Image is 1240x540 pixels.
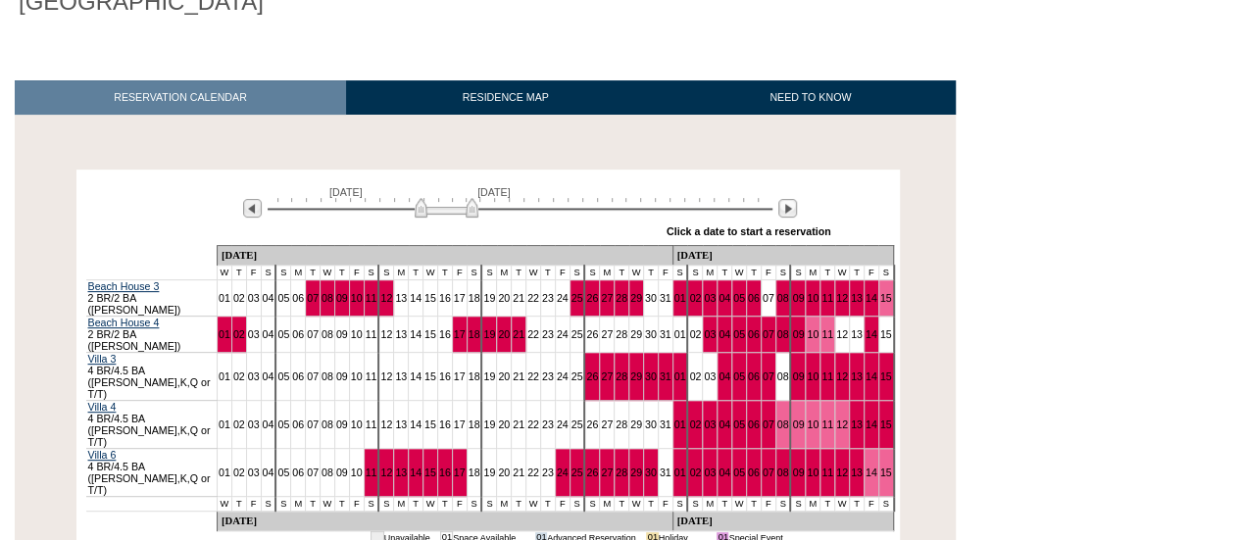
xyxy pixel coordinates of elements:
[851,466,863,478] a: 13
[380,370,392,382] a: 12
[86,353,218,401] td: 4 BR/4.5 BA ([PERSON_NAME],K,Q or T/T)
[616,418,627,430] a: 28
[866,370,877,382] a: 14
[571,418,583,430] a: 25
[851,328,863,340] a: 13
[586,370,598,382] a: 26
[513,418,524,430] a: 21
[410,466,422,478] a: 14
[600,266,615,280] td: M
[821,328,833,340] a: 11
[821,466,833,478] a: 11
[410,418,422,430] a: 14
[777,370,789,382] a: 08
[586,466,598,478] a: 26
[395,466,407,478] a: 13
[410,370,422,382] a: 14
[763,292,774,304] a: 07
[746,266,761,280] td: T
[483,418,495,430] a: 19
[351,292,363,304] a: 10
[571,328,583,340] a: 25
[689,328,701,340] a: 02
[571,292,583,304] a: 25
[748,370,760,382] a: 06
[792,292,804,304] a: 09
[329,186,363,198] span: [DATE]
[807,328,818,340] a: 10
[733,370,745,382] a: 05
[424,370,436,382] a: 15
[410,292,422,304] a: 14
[866,292,877,304] a: 14
[630,328,642,340] a: 29
[792,418,804,430] a: 09
[821,418,833,430] a: 11
[630,418,642,430] a: 29
[322,418,333,430] a: 08
[836,418,848,430] a: 12
[542,292,554,304] a: 23
[790,266,805,280] td: S
[88,317,160,328] a: Beach House 4
[477,186,511,198] span: [DATE]
[424,328,436,340] a: 15
[820,266,835,280] td: T
[513,328,524,340] a: 21
[292,370,304,382] a: 06
[248,328,260,340] a: 03
[866,418,877,430] a: 14
[748,328,760,340] a: 06
[483,466,495,478] a: 19
[498,292,510,304] a: 20
[880,370,892,382] a: 15
[395,292,407,304] a: 13
[366,466,377,478] a: 11
[233,370,245,382] a: 02
[660,292,671,304] a: 31
[821,370,833,382] a: 11
[807,466,818,478] a: 10
[498,370,510,382] a: 20
[777,328,789,340] a: 08
[645,328,657,340] a: 30
[86,280,218,317] td: 2 BR/2 BA ([PERSON_NAME])
[454,328,466,340] a: 17
[807,418,818,430] a: 10
[322,466,333,478] a: 08
[763,418,774,430] a: 07
[248,370,260,382] a: 03
[307,292,319,304] a: 07
[687,266,702,280] td: S
[777,418,789,430] a: 08
[263,292,274,304] a: 04
[527,466,539,478] a: 22
[880,418,892,430] a: 15
[439,328,451,340] a: 16
[864,266,878,280] td: F
[527,370,539,382] a: 22
[233,418,245,430] a: 02
[880,466,892,478] a: 15
[233,466,245,478] a: 02
[733,466,745,478] a: 05
[469,418,480,430] a: 18
[439,466,451,478] a: 16
[674,466,686,478] a: 01
[540,266,555,280] td: T
[763,328,774,340] a: 07
[557,292,569,304] a: 24
[571,466,583,478] a: 25
[689,418,701,430] a: 02
[748,418,760,430] a: 06
[835,266,850,280] td: W
[366,418,377,430] a: 11
[275,266,290,280] td: S
[395,418,407,430] a: 13
[424,292,436,304] a: 15
[380,292,392,304] a: 12
[467,266,481,280] td: S
[512,266,526,280] td: T
[292,328,304,340] a: 06
[689,466,701,478] a: 02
